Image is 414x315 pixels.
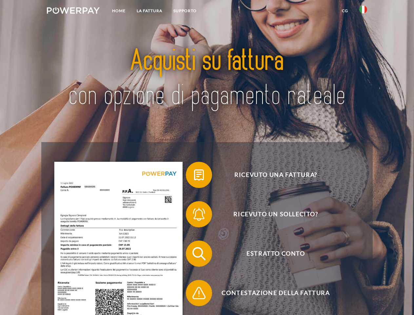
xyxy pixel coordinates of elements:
[195,201,356,227] span: Ricevuto un sollecito?
[186,201,356,227] button: Ricevuto un sollecito?
[191,206,207,222] img: qb_bell.svg
[186,162,356,188] button: Ricevuto una fattura?
[359,6,367,13] img: it
[63,31,351,126] img: title-powerpay_it.svg
[191,245,207,262] img: qb_search.svg
[186,280,356,306] button: Contestazione della fattura
[107,5,131,17] a: Home
[131,5,168,17] a: LA FATTURA
[195,241,356,267] span: Estratto conto
[195,280,356,306] span: Contestazione della fattura
[168,5,202,17] a: Supporto
[191,285,207,301] img: qb_warning.svg
[191,167,207,183] img: qb_bill.svg
[195,162,356,188] span: Ricevuto una fattura?
[336,5,354,17] a: CG
[186,241,356,267] button: Estratto conto
[47,7,100,14] img: logo-powerpay-white.svg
